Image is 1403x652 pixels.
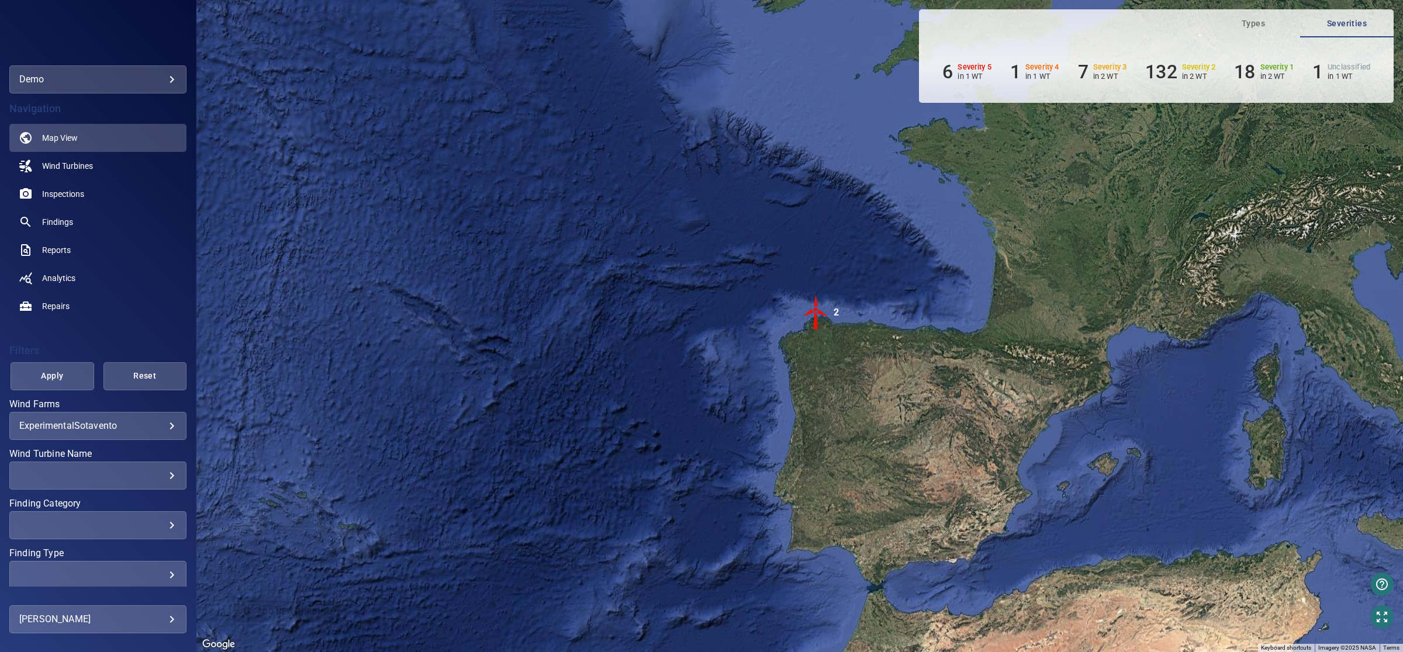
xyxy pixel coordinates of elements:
h6: Severity 1 [1260,63,1294,71]
button: Apply [11,362,94,390]
div: 2 [834,295,839,330]
span: Reset [118,369,172,383]
h6: 18 [1234,61,1255,83]
img: Google [199,637,238,652]
h6: 7 [1078,61,1088,83]
a: windturbines noActive [9,152,186,180]
p: in 1 WT [1328,72,1370,81]
h4: Navigation [9,103,186,115]
a: Open this area in Google Maps (opens a new window) [199,637,238,652]
button: Reset [103,362,186,390]
a: findings noActive [9,208,186,236]
div: ExperimentalSotavento [19,420,177,431]
div: [PERSON_NAME] [19,610,177,629]
h6: Unclassified [1328,63,1370,71]
li: Severity 5 [942,61,991,83]
button: Keyboard shortcuts [1261,644,1311,652]
p: in 2 WT [1260,72,1294,81]
p: in 2 WT [1093,72,1127,81]
p: in 2 WT [1182,72,1216,81]
h6: Severity 2 [1182,63,1216,71]
h6: 1 [1312,61,1323,83]
h6: Severity 3 [1093,63,1127,71]
label: Wind Farms [9,400,186,409]
span: Apply [25,369,79,383]
a: reports noActive [9,236,186,264]
div: Finding Type [9,561,186,589]
span: Repairs [42,300,70,312]
h6: 6 [942,61,953,83]
a: inspections noActive [9,180,186,208]
span: Wind Turbines [42,160,93,172]
span: Imagery ©2025 NASA [1318,644,1376,651]
label: Finding Category [9,499,186,508]
h6: Severity 5 [958,63,991,71]
span: Map View [42,132,78,144]
li: Severity Unclassified [1312,61,1370,83]
div: demo [9,65,186,93]
span: Reports [42,244,71,256]
div: Wind Farms [9,412,186,440]
a: Terms (opens in new tab) [1383,644,1399,651]
a: map active [9,124,186,152]
label: Wind Turbine Name [9,449,186,459]
a: repairs noActive [9,292,186,320]
div: demo [19,70,177,89]
span: Findings [42,216,73,228]
span: Severities [1307,16,1387,31]
img: windFarmIconCat5.svg [799,295,834,330]
li: Severity 2 [1145,61,1215,83]
img: demo-logo [74,29,122,41]
p: in 1 WT [1025,72,1059,81]
gmp-advanced-marker: 2 [799,295,834,332]
h6: Severity 4 [1025,63,1059,71]
a: analytics noActive [9,264,186,292]
div: Wind Turbine Name [9,462,186,490]
div: Finding Category [9,511,186,539]
span: Types [1214,16,1293,31]
h4: Filters [9,345,186,356]
span: Analytics [42,272,75,284]
h6: 1 [1010,61,1021,83]
span: Inspections [42,188,84,200]
label: Finding Type [9,549,186,558]
h6: 132 [1145,61,1177,83]
p: in 1 WT [958,72,991,81]
li: Severity 3 [1078,61,1127,83]
li: Severity 4 [1010,61,1059,83]
li: Severity 1 [1234,61,1294,83]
